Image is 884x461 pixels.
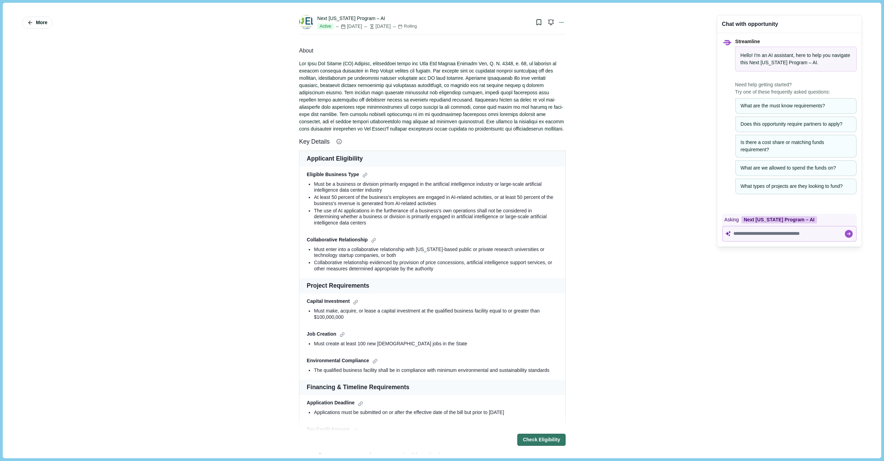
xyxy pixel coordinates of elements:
[314,208,558,226] div: The use of AI applications in the furtherance of a business's own operations shall not be conside...
[741,139,851,153] div: Is there a cost share or matching funds requirement?
[307,400,558,407] div: Application Deadline
[735,179,857,194] button: What types of projects are they looking to fund?
[735,98,857,114] button: What are the must know requirements?
[299,278,566,294] td: Project Requirements
[307,331,558,338] div: Job Creation
[735,135,857,158] button: Is there a cost share or matching funds requirement?
[749,60,817,65] span: Next [US_STATE] Program – AI
[22,17,52,29] button: More
[398,23,417,30] div: Rolling
[36,20,47,26] span: More
[735,39,760,44] span: Streamline
[741,216,817,223] div: Next [US_STATE] Program – AI
[299,380,566,395] td: Financing & Timeline Requirements
[722,214,857,226] div: Asking
[735,160,857,176] button: What are we allowed to spend the funds on?
[307,298,558,306] div: Capital Investment
[740,52,850,65] span: Hello! I'm an AI assistant, here to help you navigate this .
[741,102,851,109] div: What are the must know requirements?
[299,15,313,29] img: logo-300x114-1.png
[741,183,851,190] div: What types of projects are they looking to fund?
[299,137,334,146] span: Key Details
[517,434,566,446] button: Check Eligibility
[307,358,558,365] div: Environmental Compliance
[299,60,566,133] div: Lor Ipsu Dol Sitame (CO) Adipisc, elitseddoei tempo inc Utla Etd Magnaa Enimadm Ven, Q. N. 4348, ...
[299,47,566,55] div: About
[314,247,558,259] div: Must enter into a collaborative relationship with [US_STATE]-based public or private research uni...
[735,116,857,132] button: Does this opportunity require partners to apply?
[314,194,558,207] div: At least 50 percent of the business's employees are engaged in AI-related activities, or at least...
[307,237,558,244] div: Collaborative Relationship
[317,15,385,22] div: Next [US_STATE] Program – AI
[314,341,558,347] div: Must create at least 100 new [DEMOGRAPHIC_DATA] jobs in the State
[533,16,545,28] button: Bookmark this grant.
[299,151,566,167] td: Applicant Eligibility
[314,308,558,320] div: Must make, acquire, or lease a capital investment at the qualified business facility equal to or ...
[363,23,391,30] div: [DATE]
[335,23,362,30] div: [DATE]
[741,164,851,172] div: What are we allowed to spend the funds on?
[314,181,558,193] div: Must be a business or division primarily engaged in the artificial intelligence industry or large...
[735,81,857,96] span: Need help getting started? Try one of these frequently asked questions:
[317,23,334,30] span: Active
[314,260,558,272] div: Collaborative relationship evidenced by provision of price concessions, artificial intelligence s...
[314,367,558,374] div: The qualified business facility shall be in compliance with minimum environmental and sustainabil...
[722,20,778,28] div: Chat with opportunity
[741,121,851,128] div: Does this opportunity require partners to apply?
[307,172,558,179] div: Eligible Business Type
[314,410,558,416] div: Applications must be submitted on or after the effective date of the bill but prior to [DATE]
